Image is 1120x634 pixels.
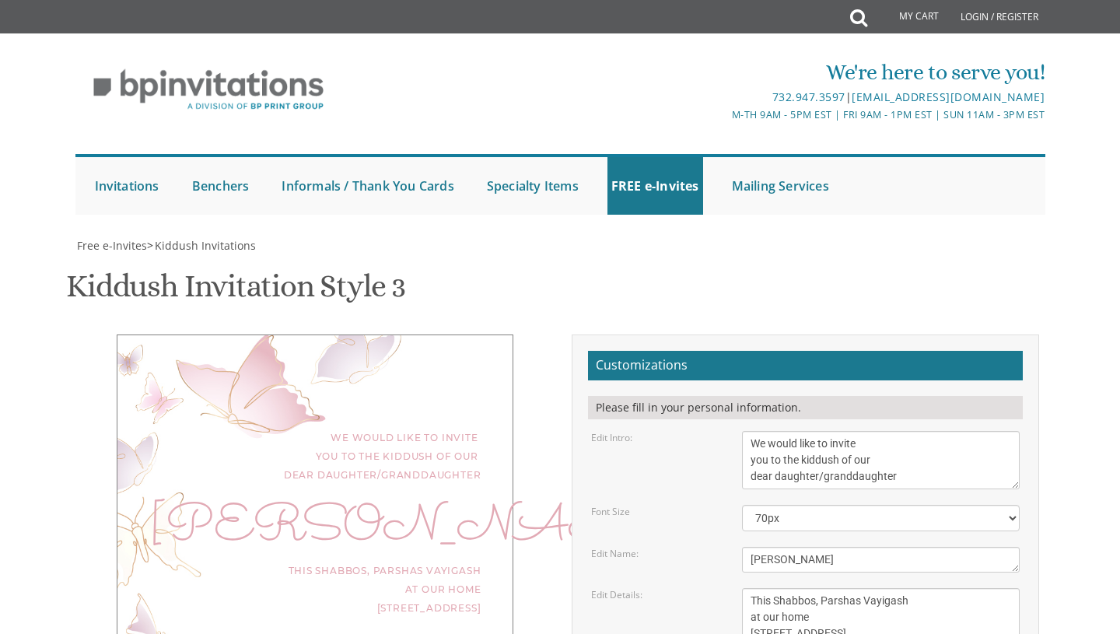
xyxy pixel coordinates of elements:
img: BP Invitation Loft [75,58,342,122]
textarea: We would like to invite you to the kiddush of our dear daughter/granddaughter [742,431,1020,489]
a: [EMAIL_ADDRESS][DOMAIN_NAME] [852,89,1045,104]
div: [PERSON_NAME] [149,520,481,538]
a: Informals / Thank You Cards [278,157,457,215]
h2: Customizations [588,351,1023,380]
label: Edit Details: [591,588,642,601]
div: | [399,88,1045,107]
a: FREE e-Invites [607,157,703,215]
h1: Kiddush Invitation Style 3 [66,269,405,315]
div: Please fill in your personal information. [588,396,1023,419]
div: This Shabbos, Parshas Vayigash at our home [STREET_ADDRESS] [149,562,481,618]
a: Mailing Services [728,157,833,215]
span: Free e-Invites [77,238,147,253]
textarea: [PERSON_NAME] [742,547,1020,573]
a: Benchers [188,157,254,215]
a: Kiddush Invitations [153,238,256,253]
div: We're here to serve you! [399,57,1045,88]
a: Invitations [91,157,163,215]
div: We would like to invite you to the kiddush of our dear daughter/granddaughter [149,429,481,485]
a: 732.947.3597 [772,89,845,104]
a: Specialty Items [483,157,583,215]
span: > [147,238,256,253]
div: M-Th 9am - 5pm EST | Fri 9am - 1pm EST | Sun 11am - 3pm EST [399,107,1045,123]
label: Font Size [591,505,630,518]
label: Edit Intro: [591,431,632,444]
label: Edit Name: [591,547,639,560]
span: Kiddush Invitations [155,238,256,253]
a: My Cart [866,2,950,33]
a: Free e-Invites [75,238,147,253]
